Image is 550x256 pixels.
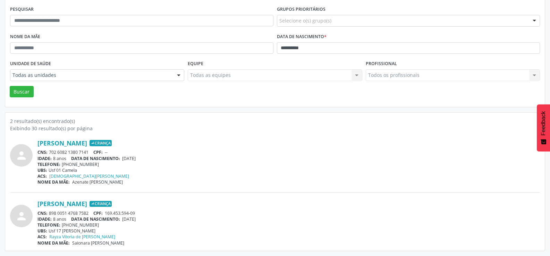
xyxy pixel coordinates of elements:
label: Data de nascimento [277,32,327,42]
span: Saionara [PERSON_NAME] [72,240,124,246]
div: 8 anos [37,216,540,222]
label: Unidade de saúde [10,59,51,69]
span: [DATE] [122,156,136,161]
span: 169.453.594-09 [105,210,135,216]
i: person [15,149,28,162]
div: 8 anos [37,156,540,161]
div: 702 6082 1380 7141 [37,149,540,155]
span: UBS: [37,228,47,234]
a: Rayza Vitoria de [PERSON_NAME] [49,234,115,240]
span: [DATE] [122,216,136,222]
span: Azenate [PERSON_NAME] [72,179,123,185]
div: 898 0051 4768 7582 [37,210,540,216]
i: person [15,210,28,222]
span: CPF: [93,149,103,155]
span: IDADE: [37,216,52,222]
span: TELEFONE: [37,161,60,167]
button: Buscar [10,86,34,98]
span: Selecione o(s) grupo(s) [279,17,331,24]
div: Usf 17 [PERSON_NAME] [37,228,540,234]
label: Profissional [366,59,397,69]
a: [PERSON_NAME] [37,200,87,208]
span: Feedback [540,111,547,135]
label: Pesquisar [10,4,34,15]
a: [PERSON_NAME] [37,139,87,147]
span: DATA DE NASCIMENTO: [71,216,120,222]
span: TELEFONE: [37,222,60,228]
span: UBS: [37,167,47,173]
div: 2 resultado(s) encontrado(s) [10,117,540,125]
span: -- [105,149,108,155]
div: Exibindo 30 resultado(s) por página [10,125,540,132]
span: IDADE: [37,156,52,161]
span: ACS: [37,173,47,179]
span: NOME DA MÃE: [37,179,70,185]
span: Criança [90,201,112,207]
span: DATA DE NASCIMENTO: [71,156,120,161]
label: Equipe [188,59,203,69]
div: Usf 01 Camela [37,167,540,173]
span: CPF: [93,210,103,216]
span: ACS: [37,234,47,240]
label: Nome da mãe [10,32,40,42]
span: CNS: [37,149,48,155]
span: Todas as unidades [12,72,170,79]
div: [PHONE_NUMBER] [37,161,540,167]
span: Criança [90,140,112,146]
label: Grupos prioritários [277,4,325,15]
a: [DEMOGRAPHIC_DATA][PERSON_NAME] [49,173,129,179]
span: NOME DA MÃE: [37,240,70,246]
button: Feedback - Mostrar pesquisa [537,104,550,151]
div: [PHONE_NUMBER] [37,222,540,228]
span: CNS: [37,210,48,216]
